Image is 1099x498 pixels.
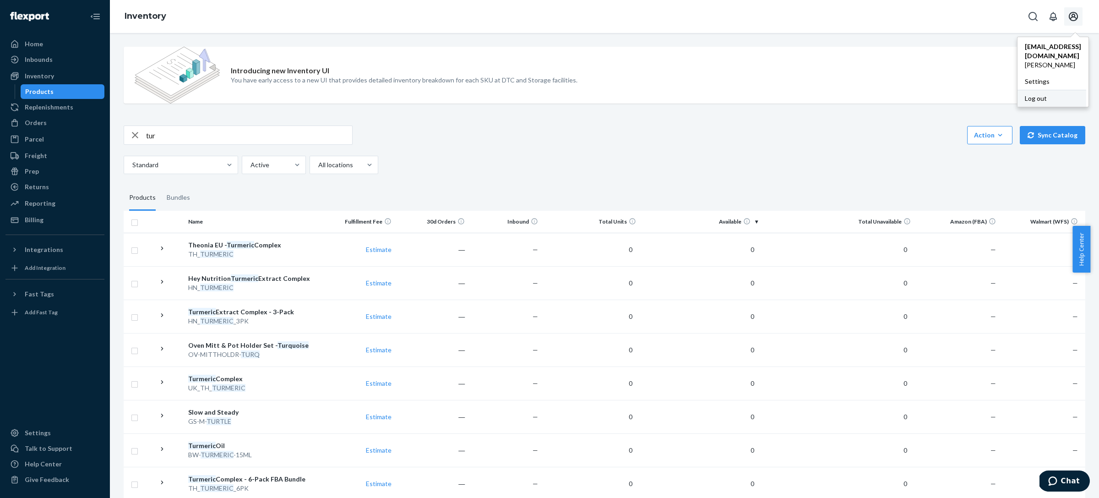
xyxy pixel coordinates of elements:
[468,211,542,233] th: Inbound
[990,279,996,287] span: —
[135,47,220,104] img: new-reports-banner-icon.82668bd98b6a51aee86340f2a7b77ae3.png
[25,245,63,254] div: Integrations
[86,7,104,26] button: Close Navigation
[747,279,758,287] span: 0
[25,290,54,299] div: Fast Tags
[188,317,318,326] div: HN_ _3PK
[762,211,914,233] th: Total Unavailable
[188,374,318,383] div: Complex
[1025,60,1081,70] span: [PERSON_NAME]
[747,312,758,320] span: 0
[5,69,104,83] a: Inventory
[625,413,636,421] span: 0
[188,417,318,426] div: GS-M-
[900,246,911,253] span: 0
[5,426,104,440] a: Settings
[188,307,318,317] div: Extract Complex - 3-Pack
[990,413,996,421] span: —
[640,211,762,233] th: Available
[990,446,996,454] span: —
[366,246,392,253] a: Estimate
[146,126,352,144] input: Search inventory by name or sku
[366,279,392,287] a: Estimate
[1017,73,1088,90] a: Settings
[188,441,318,450] div: Oil
[1072,413,1078,421] span: —
[25,87,54,96] div: Products
[131,160,132,170] input: Standard
[967,126,1012,144] button: Action
[747,480,758,487] span: 0
[5,213,104,227] a: Billing
[747,346,758,354] span: 0
[990,346,996,354] span: —
[5,441,104,456] button: Talk to Support
[395,233,468,266] td: ―
[990,246,996,253] span: —
[1017,90,1086,107] div: Log out
[322,211,395,233] th: Fulfillment Fee
[188,308,216,316] em: Turmeric
[747,446,758,454] span: 0
[5,305,104,320] a: Add Fast Tag
[1039,471,1090,493] iframe: Opens a widget where you can chat to one of our agents
[395,367,468,400] td: ―
[1024,7,1042,26] button: Open Search Box
[625,480,636,487] span: 0
[914,211,1000,233] th: Amazon (FBA)
[900,413,911,421] span: 0
[900,279,911,287] span: 0
[5,196,104,211] a: Reporting
[395,300,468,333] td: ―
[129,185,156,211] div: Products
[1072,346,1078,354] span: —
[395,433,468,467] td: ―
[25,135,44,144] div: Parcel
[188,475,216,483] em: Turmeric
[188,442,216,449] em: Turmeric
[1017,38,1088,73] a: [EMAIL_ADDRESS][DOMAIN_NAME][PERSON_NAME]
[747,246,758,253] span: 0
[366,446,392,454] a: Estimate
[277,341,309,349] em: Turquoise
[5,37,104,51] a: Home
[1015,70,1061,81] button: Learn more
[25,55,53,64] div: Inbounds
[395,211,468,233] th: 30d Orders
[1000,211,1085,233] th: Walmart (WFS)
[5,100,104,115] a: Replenishments
[25,444,72,453] div: Talk to Support
[188,274,318,283] div: Hey Nutrition Extract Complex
[25,475,69,484] div: Give Feedback
[25,182,49,192] div: Returns
[5,115,104,130] a: Orders
[900,312,911,320] span: 0
[533,279,538,287] span: —
[25,199,55,208] div: Reporting
[188,283,318,292] div: HN_
[241,350,260,358] em: TURQ
[533,446,538,454] span: —
[395,266,468,300] td: ―
[1044,7,1062,26] button: Open notifications
[1072,379,1078,387] span: —
[10,12,49,21] img: Flexport logo
[1072,279,1078,287] span: —
[533,480,538,487] span: —
[366,312,392,320] a: Estimate
[200,284,234,291] em: TURMERIC
[1072,226,1090,273] button: Help Center
[188,350,318,359] div: OV-MITTHOLDR-
[212,384,245,392] em: TURMERIC
[625,246,636,253] span: 0
[395,400,468,433] td: ―
[188,484,318,493] div: TH_ _6PK
[625,279,636,287] span: 0
[5,287,104,301] button: Fast Tags
[990,312,996,320] span: —
[188,475,318,484] div: Complex - 6-Pack FBA Bundle
[117,3,174,30] ol: breadcrumbs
